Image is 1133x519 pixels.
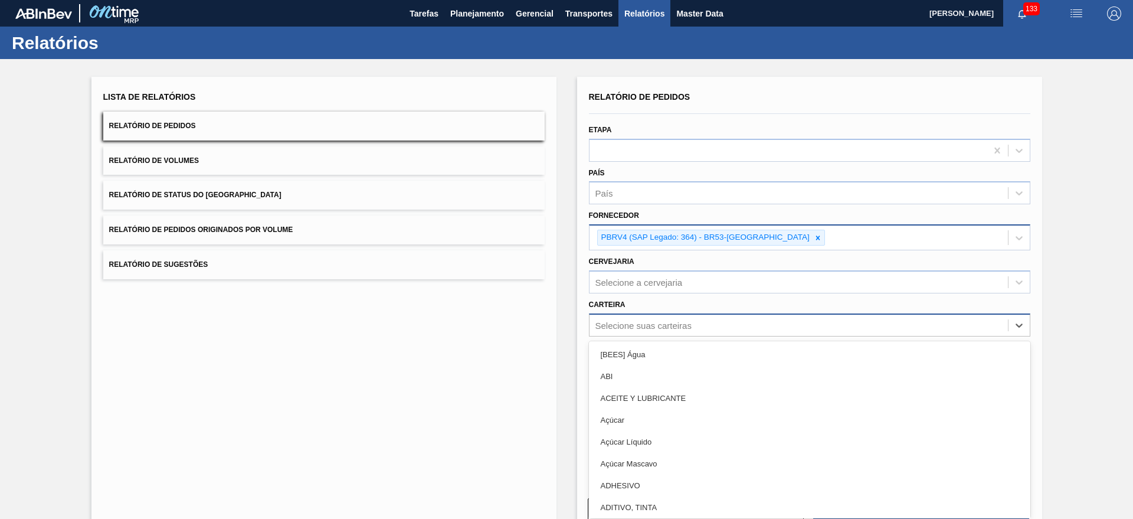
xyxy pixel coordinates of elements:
label: Etapa [589,126,612,134]
span: Relatórios [624,6,664,21]
div: PBRV4 (SAP Legado: 364) - BR53-[GEOGRAPHIC_DATA] [598,230,811,245]
img: TNhmsLtSVTkK8tSr43FrP2fwEKptu5GPRR3wAAAABJRU5ErkJggg== [15,8,72,19]
label: Cervejaria [589,257,634,266]
button: Relatório de Sugestões [103,250,545,279]
div: ADHESIVO [589,475,1030,497]
div: ACEITE Y LUBRICANTE [589,387,1030,409]
label: Carteira [589,301,626,309]
div: Açúcar [589,409,1030,431]
button: Relatório de Status do [GEOGRAPHIC_DATA] [103,181,545,210]
span: Relatório de Volumes [109,156,199,165]
label: Fornecedor [589,211,639,220]
span: Relatório de Pedidos [109,122,196,130]
div: ABI [589,365,1030,387]
span: Gerencial [516,6,554,21]
div: País [595,188,613,198]
button: Notificações [1003,5,1041,22]
button: Relatório de Pedidos [103,112,545,141]
span: Relatório de Pedidos Originados por Volume [109,226,293,234]
span: Relatório de Sugestões [109,260,208,269]
div: Açúcar Líquido [589,431,1030,453]
span: Relatório de Status do [GEOGRAPHIC_DATA] [109,191,281,199]
span: Master Data [676,6,723,21]
h1: Relatórios [12,36,221,50]
span: Relatório de Pedidos [589,92,690,102]
span: 133 [1023,2,1040,15]
div: [BEES] Água [589,344,1030,365]
label: País [589,169,605,177]
img: userActions [1069,6,1083,21]
button: Relatório de Volumes [103,146,545,175]
img: Logout [1107,6,1121,21]
div: Selecione a cervejaria [595,277,683,287]
span: Transportes [565,6,613,21]
span: Lista de Relatórios [103,92,196,102]
span: Tarefas [410,6,438,21]
div: Selecione suas carteiras [595,320,692,330]
span: Planejamento [450,6,504,21]
button: Relatório de Pedidos Originados por Volume [103,216,545,244]
div: ADITIVO, TINTA [589,497,1030,518]
div: Açúcar Mascavo [589,453,1030,475]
